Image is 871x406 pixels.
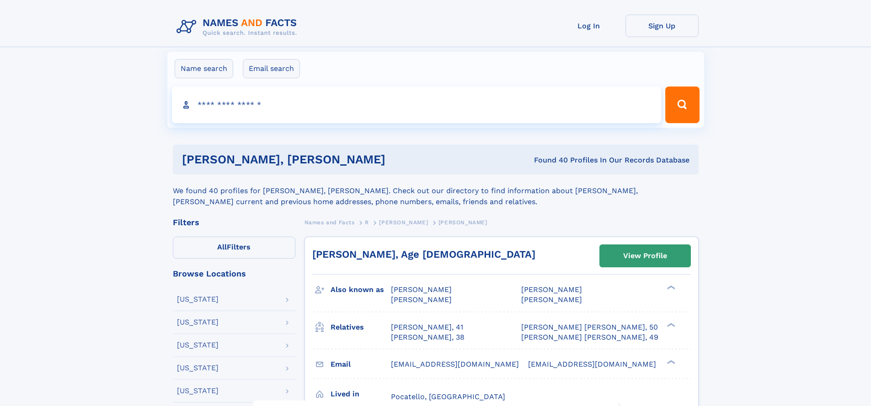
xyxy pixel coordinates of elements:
h3: Email [331,357,391,372]
div: [US_STATE] [177,387,219,395]
img: Logo Names and Facts [173,15,305,39]
div: Filters [173,218,295,227]
a: Log In [552,15,625,37]
a: R [365,217,369,228]
label: Filters [173,237,295,259]
div: ❯ [665,285,676,291]
span: Pocatello, [GEOGRAPHIC_DATA] [391,392,505,401]
span: [EMAIL_ADDRESS][DOMAIN_NAME] [391,360,519,368]
span: All [217,243,227,251]
a: [PERSON_NAME] [PERSON_NAME], 49 [521,332,658,342]
div: ❯ [665,359,676,365]
span: R [365,219,369,226]
div: We found 40 profiles for [PERSON_NAME], [PERSON_NAME]. Check out our directory to find informatio... [173,174,699,207]
a: Sign Up [625,15,699,37]
span: [PERSON_NAME] [391,285,452,294]
div: Found 40 Profiles In Our Records Database [460,155,689,165]
a: [PERSON_NAME] [PERSON_NAME], 50 [521,322,658,332]
h3: Relatives [331,319,391,335]
h3: Lived in [331,386,391,402]
span: [EMAIL_ADDRESS][DOMAIN_NAME] [528,360,656,368]
div: ❯ [665,322,676,328]
span: [PERSON_NAME] [521,295,582,304]
a: [PERSON_NAME], 41 [391,322,463,332]
a: [PERSON_NAME] [379,217,428,228]
span: [PERSON_NAME] [438,219,487,226]
a: [PERSON_NAME], Age [DEMOGRAPHIC_DATA] [312,249,535,260]
span: [PERSON_NAME] [521,285,582,294]
input: search input [172,87,662,123]
a: View Profile [600,245,690,267]
div: View Profile [623,245,667,266]
div: [US_STATE] [177,364,219,372]
div: [US_STATE] [177,319,219,326]
div: [US_STATE] [177,296,219,303]
label: Name search [175,59,233,78]
h1: [PERSON_NAME], [PERSON_NAME] [182,154,460,165]
div: Browse Locations [173,270,295,278]
label: Email search [243,59,300,78]
span: [PERSON_NAME] [379,219,428,226]
div: [US_STATE] [177,341,219,349]
a: [PERSON_NAME], 38 [391,332,465,342]
h3: Also known as [331,282,391,298]
span: [PERSON_NAME] [391,295,452,304]
a: Names and Facts [305,217,355,228]
button: Search Button [665,87,699,123]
